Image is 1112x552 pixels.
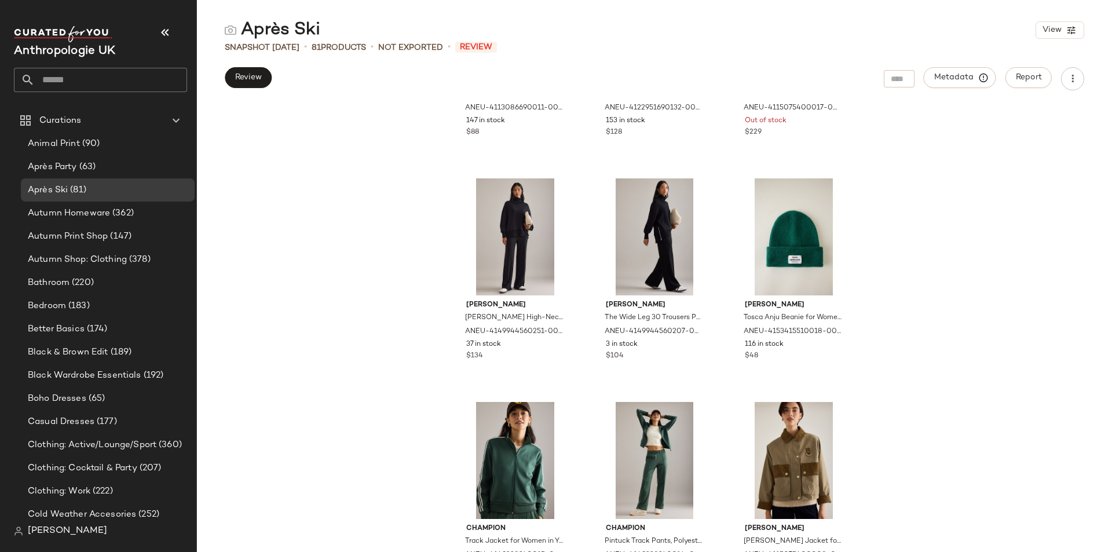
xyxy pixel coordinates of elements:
span: (147) [108,230,131,243]
span: • [304,41,307,54]
span: (222) [90,485,113,498]
span: [PERSON_NAME] [745,300,843,310]
span: (81) [68,184,86,197]
span: Bathroom [28,276,69,290]
span: $48 [745,351,758,361]
span: ANEU-4122951690132-000-093 [605,103,703,114]
span: (378) [127,253,151,266]
img: 4149944560251_001_e2 [457,178,573,295]
span: Pintuck Track Pants, Polyester/Cotton/Elastane, Size XL by Champion at Anthropologie [605,536,703,547]
span: [PERSON_NAME] [606,300,704,310]
span: $229 [745,127,762,138]
span: (220) [69,276,94,290]
span: • [371,41,374,54]
span: (183) [66,299,90,313]
span: (360) [156,438,182,452]
span: ANEU-4149944560207-000-001 [605,327,703,337]
span: [PERSON_NAME] Jacket for Women in Brown, Cotton/Polyamide, Size Uk 18 by [PERSON_NAME] at Anthrop... [744,536,842,547]
span: [PERSON_NAME] [28,524,107,538]
span: (177) [94,415,117,429]
span: Tosca Anju Beanie for Women in Green, Wool/Acrylic/Polyamide by [PERSON_NAME] at Anthropologie [744,313,842,323]
span: Better Basics [28,323,85,336]
span: Boho Dresses [28,392,86,405]
span: Après Ski [28,184,68,197]
button: View [1036,21,1084,39]
span: Clothing: Cocktail & Party [28,462,137,475]
span: 147 in stock [466,116,505,126]
span: Current Company Name [14,45,115,57]
span: Metadata [934,72,986,83]
span: ANEU-4149944560251-000-001 [465,327,563,337]
span: Snapshot [DATE] [225,42,299,54]
img: 4153415510018_030_e [736,178,852,295]
span: Clothing: Active/Lounge/Sport [28,438,156,452]
img: 4149944560207_001_e [597,178,713,295]
span: (90) [80,137,100,151]
span: ANEU-4113086690011-000-430 [465,103,563,114]
span: • [448,41,451,54]
span: Autumn Homeware [28,207,110,220]
span: (174) [85,323,108,336]
span: Après Party [28,160,77,174]
span: Black Wardrobe Essentials [28,369,141,382]
span: (63) [77,160,96,174]
div: Après Ski [225,19,320,42]
span: 116 in stock [745,339,784,350]
span: Curations [39,114,81,127]
img: 4115075400008_020_e4 [736,402,852,519]
span: (192) [141,369,164,382]
span: View [1042,25,1062,35]
span: Black & Brown Edit [28,346,108,359]
img: 4149328240014_037_e [597,402,713,519]
span: 81 [312,43,321,52]
span: $128 [606,127,622,138]
span: Casual Dresses [28,415,94,429]
span: Report [1015,73,1042,82]
span: $88 [466,127,479,138]
img: svg%3e [14,527,23,536]
span: Bedroom [28,299,66,313]
span: [PERSON_NAME] High-Neck Sweatshirt for Women in Black, Cotton, Size XS by [PERSON_NAME] at Anthro... [465,313,563,323]
span: Cold Weather Accesories [28,508,136,521]
img: svg%3e [225,24,236,36]
span: [PERSON_NAME] [466,300,564,310]
img: 4149328240015_073_e2 [457,402,573,519]
span: $104 [606,351,624,361]
span: Animal Print [28,137,80,151]
span: (362) [110,207,134,220]
span: 37 in stock [466,339,501,350]
span: The Wide Leg 30 Trousers Pants in Black, Polyester/Viscose/Elastane, Size Large by [PERSON_NAME] ... [605,313,703,323]
span: Not Exported [378,42,443,54]
span: Out of stock [745,116,787,126]
span: Review [235,73,262,82]
span: 153 in stock [606,116,645,126]
span: $134 [466,351,483,361]
span: Review [455,42,497,53]
span: (252) [136,508,159,521]
span: Autumn Print Shop [28,230,108,243]
span: ANEU-4153415510018-000-030 [744,327,842,337]
span: 3 in stock [606,339,638,350]
img: cfy_white_logo.C9jOOHJF.svg [14,26,112,42]
button: Metadata [924,67,996,88]
span: (189) [108,346,132,359]
button: Report [1005,67,1052,88]
span: Track Jacket for Women in Yellow, Polyester/Cotton, Size Medium by Champion at Anthropologie [465,536,563,547]
button: Review [225,67,272,88]
span: Autumn Shop: Clothing [28,253,127,266]
span: Champion [466,524,564,534]
span: [PERSON_NAME] [745,524,843,534]
span: (207) [137,462,162,475]
span: ANEU-4115075400017-000-014 [744,103,842,114]
span: (65) [86,392,105,405]
span: Champion [606,524,704,534]
span: Clothing: Work [28,485,90,498]
div: Products [312,42,366,54]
